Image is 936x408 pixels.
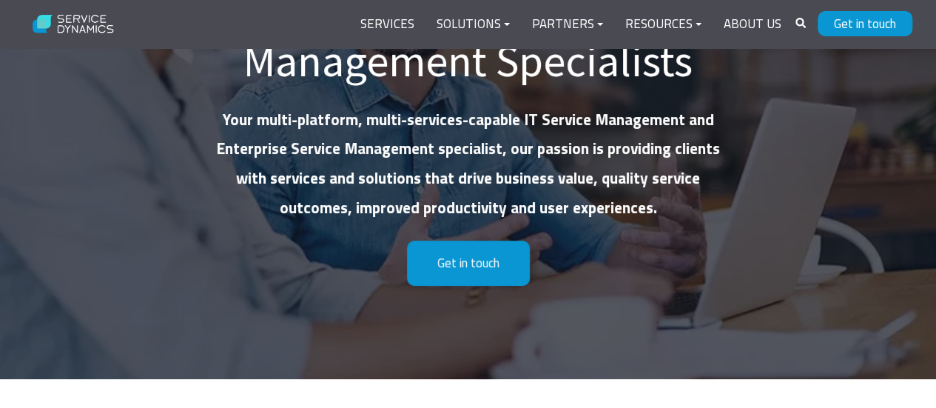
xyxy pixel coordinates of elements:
[216,107,720,220] strong: Your multi-platform, multi-services-capable IT Service Management and Enterprise Service Manageme...
[349,7,425,42] a: Services
[349,7,792,42] div: Navigation Menu
[713,7,792,42] a: About Us
[425,7,521,42] a: Solutions
[24,5,123,44] img: Service Dynamics Logo - White
[614,7,713,42] a: Resources
[521,7,614,42] a: Partners
[407,241,530,286] a: Get in touch
[818,11,912,36] a: Get in touch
